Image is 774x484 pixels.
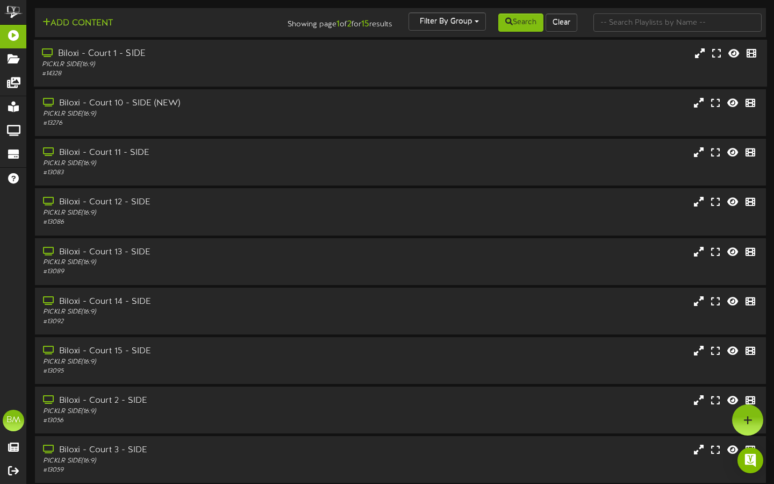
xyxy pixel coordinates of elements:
[408,12,486,31] button: Filter By Group
[39,17,116,30] button: Add Content
[43,246,332,259] div: Biloxi - Court 13 - SIDE
[43,358,332,367] div: PICKLR SIDE ( 16:9 )
[361,19,369,29] strong: 15
[43,308,332,317] div: PICKLR SIDE ( 16:9 )
[546,13,577,32] button: Clear
[42,60,331,69] div: PICKLR SIDE ( 16:9 )
[43,345,332,358] div: Biloxi - Court 15 - SIDE
[43,267,332,276] div: # 13089
[43,416,332,425] div: # 13056
[43,317,332,326] div: # 13092
[737,447,763,473] div: Open Intercom Messenger
[43,258,332,267] div: PICKLR SIDE ( 16:9 )
[43,196,332,209] div: Biloxi - Court 12 - SIDE
[498,13,543,32] button: Search
[43,218,332,227] div: # 13086
[43,97,332,110] div: Biloxi - Court 10 - SIDE (NEW)
[43,444,332,457] div: Biloxi - Court 3 - SIDE
[347,19,352,29] strong: 2
[43,110,332,119] div: PICKLR SIDE ( 16:9 )
[43,209,332,218] div: PICKLR SIDE ( 16:9 )
[43,119,332,128] div: # 13276
[277,12,400,31] div: Showing page of for results
[3,410,24,431] div: BM
[43,367,332,376] div: # 13095
[43,395,332,407] div: Biloxi - Court 2 - SIDE
[43,466,332,475] div: # 13059
[43,159,332,168] div: PICKLR SIDE ( 16:9 )
[43,168,332,177] div: # 13083
[43,296,332,308] div: Biloxi - Court 14 - SIDE
[43,147,332,159] div: Biloxi - Court 11 - SIDE
[42,69,331,79] div: # 14328
[43,457,332,466] div: PICKLR SIDE ( 16:9 )
[336,19,340,29] strong: 1
[43,407,332,416] div: PICKLR SIDE ( 16:9 )
[42,48,331,60] div: Biloxi - Court 1 - SIDE
[593,13,762,32] input: -- Search Playlists by Name --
